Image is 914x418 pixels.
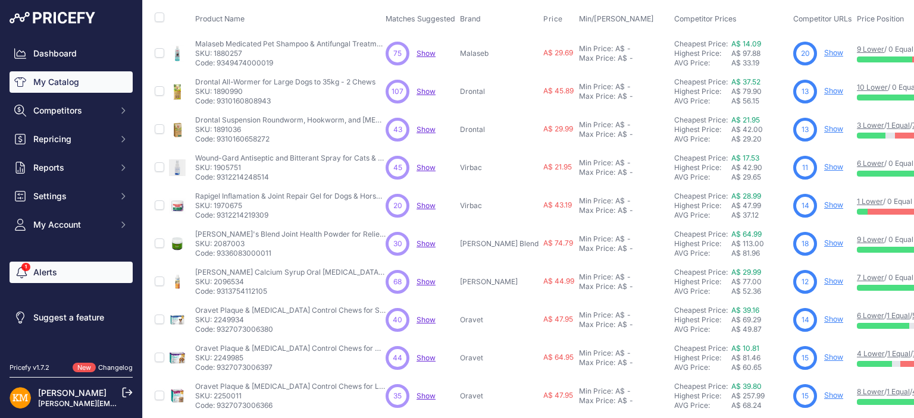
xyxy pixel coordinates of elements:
p: Oravet [460,353,539,363]
div: Min Price: [579,158,613,168]
span: 13 [802,124,809,135]
p: SKU: 2087003 [195,239,386,249]
span: Min/[PERSON_NAME] [579,14,654,23]
div: - [625,272,631,282]
div: - [625,158,631,168]
span: Settings [33,190,111,202]
a: Show [417,163,436,172]
div: AVG Price: [674,401,731,410]
span: New [73,363,96,373]
div: A$ 29.20 [731,134,788,144]
span: 20 [801,48,810,59]
a: Show [824,353,843,362]
div: AVG Price: [674,134,731,144]
div: A$ [618,320,627,329]
p: Oravet Plaque & [MEDICAL_DATA] Control Chews for Medium Dogs 11-23kg - 28-pack [195,344,386,353]
p: SKU: 1970675 [195,201,386,210]
div: Pricefy v1.7.2 [10,363,49,373]
span: Product Name [195,14,245,23]
div: Min Price: [579,44,613,54]
a: Show [824,276,843,285]
p: [PERSON_NAME] [460,277,539,287]
div: Max Price: [579,282,615,291]
span: 13 [802,86,809,97]
a: Show [417,239,436,248]
div: A$ [618,358,627,367]
div: - [625,348,631,358]
div: Min Price: [579,310,613,320]
div: Min Price: [579,272,613,282]
p: [PERSON_NAME] Calcium Syrup Oral [MEDICAL_DATA] for Dogs & Cats 250mL [195,268,386,277]
span: A$ 113.00 [731,239,764,248]
a: A$ 17.53 [731,153,759,162]
div: - [627,130,633,139]
div: Max Price: [579,130,615,139]
a: Show [417,125,436,134]
span: 30 [393,238,402,249]
a: Show [417,87,436,96]
a: 10 Lower [857,83,888,92]
span: A$ 77.00 [731,277,762,286]
span: A$ 97.88 [731,49,760,58]
div: AVG Price: [674,210,731,220]
a: A$ 21.95 [731,115,760,124]
p: SKU: 1905751 [195,163,386,172]
a: [PERSON_NAME] [38,388,107,398]
div: - [627,358,633,367]
p: Code: 9312214219309 [195,210,386,220]
div: Min Price: [579,348,613,358]
p: SKU: 2249934 [195,315,386,325]
div: AVG Price: [674,325,731,334]
span: A$ 29.69 [543,48,573,57]
div: A$ [615,310,625,320]
div: - [625,196,631,206]
div: A$ [618,282,627,291]
span: Competitor Prices [674,14,737,23]
div: Highest Price: [674,391,731,401]
a: [PERSON_NAME][EMAIL_ADDRESS][PERSON_NAME][DOMAIN_NAME] [38,399,280,408]
a: 7 Lower [857,273,884,282]
span: A$ 79.90 [731,87,762,96]
div: Highest Price: [674,239,731,249]
div: A$ [618,92,627,101]
p: Wound-Gard Antiseptic and Bitterant Spray for Cats & Dogs 50ml [195,153,386,163]
a: Cheapest Price: [674,382,728,391]
span: Show [417,49,436,58]
a: Cheapest Price: [674,39,728,48]
a: A$ 29.99 [731,268,761,276]
span: Competitors [33,105,111,117]
p: Drontal All-Wormer for Large Dogs to 35kg - 2 Chews [195,77,375,87]
span: Price [543,14,563,24]
div: - [627,168,633,177]
p: Drontal [460,125,539,134]
span: A$ 74.79 [543,238,573,247]
span: A$ 42.90 [731,163,762,172]
p: Virbac [460,201,539,210]
div: - [625,310,631,320]
span: 75 [393,48,402,59]
p: Drontal Suspension Roundworm, Hookworm, and [MEDICAL_DATA] Worming Syrup for Puppies - 30ml [195,115,386,125]
div: A$ 60.65 [731,363,788,372]
a: Show [824,124,843,133]
span: A$ 42.00 [731,125,763,134]
span: 15 [802,391,809,401]
span: 107 [392,86,403,97]
span: 15 [802,353,809,363]
p: Code: 9312214248514 [195,172,386,182]
p: SKU: 2096534 [195,277,386,287]
div: Highest Price: [674,163,731,172]
a: 1 Equal [887,311,910,320]
div: A$ [615,120,625,130]
div: AVG Price: [674,363,731,372]
a: 1 Equal [887,387,910,396]
p: Code: 9310160808943 [195,96,375,106]
a: Cheapest Price: [674,344,728,353]
div: A$ [618,54,627,63]
a: Show [824,86,843,95]
div: Min Price: [579,196,613,206]
span: Competitor URLs [793,14,852,23]
div: Highest Price: [674,353,731,363]
div: Highest Price: [674,87,731,96]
